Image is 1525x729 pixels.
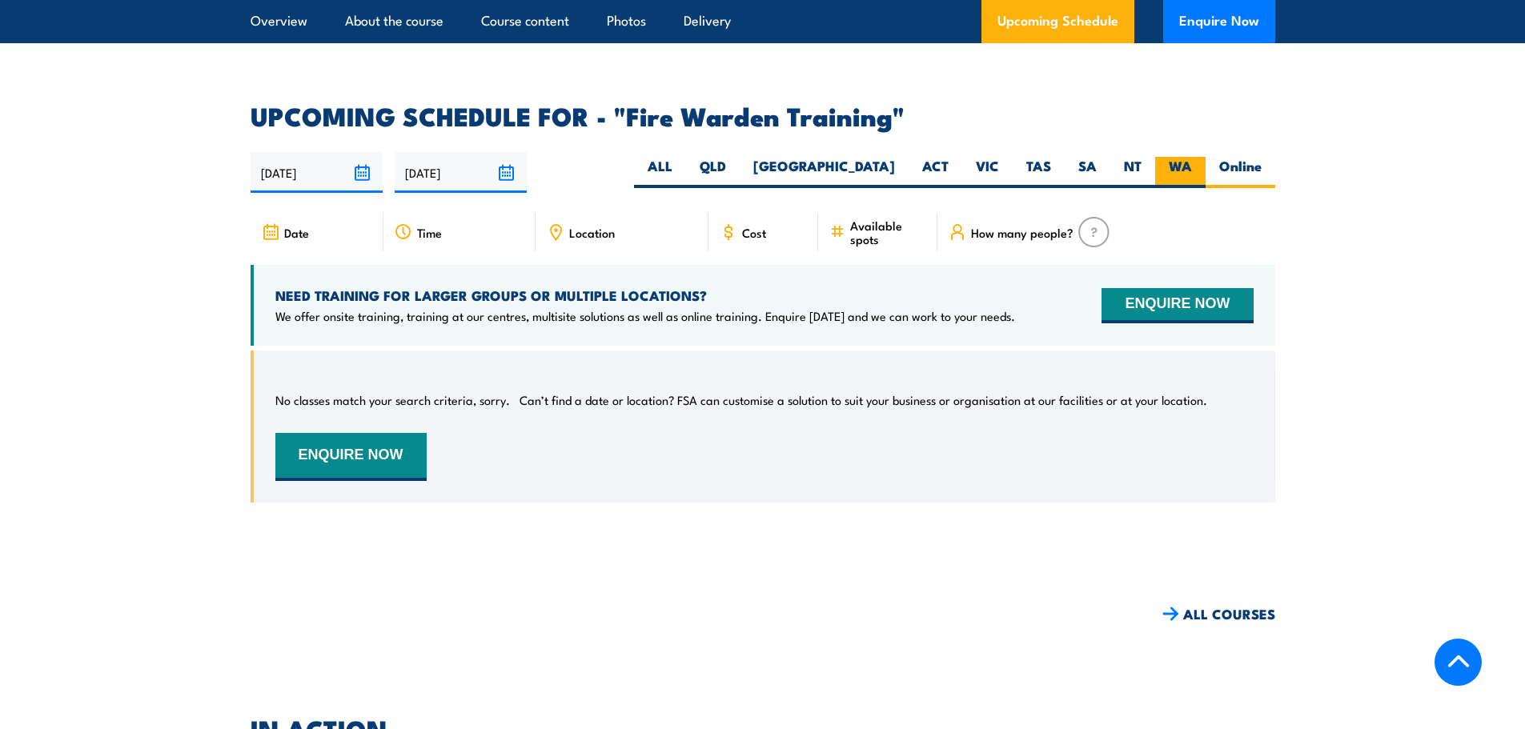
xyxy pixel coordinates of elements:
[251,104,1275,126] h2: UPCOMING SCHEDULE FOR - "Fire Warden Training"
[1155,157,1206,188] label: WA
[395,152,527,193] input: To date
[1065,157,1110,188] label: SA
[1162,605,1275,623] a: ALL COURSES
[275,433,427,481] button: ENQUIRE NOW
[962,157,1013,188] label: VIC
[284,226,309,239] span: Date
[742,226,766,239] span: Cost
[275,286,1015,304] h4: NEED TRAINING FOR LARGER GROUPS OR MULTIPLE LOCATIONS?
[740,157,909,188] label: [GEOGRAPHIC_DATA]
[569,226,615,239] span: Location
[1110,157,1155,188] label: NT
[417,226,442,239] span: Time
[1102,288,1253,323] button: ENQUIRE NOW
[971,226,1074,239] span: How many people?
[275,308,1015,324] p: We offer onsite training, training at our centres, multisite solutions as well as online training...
[1206,157,1275,188] label: Online
[634,157,686,188] label: ALL
[850,218,926,246] span: Available spots
[251,152,383,193] input: From date
[686,157,740,188] label: QLD
[520,392,1207,408] p: Can’t find a date or location? FSA can customise a solution to suit your business or organisation...
[909,157,962,188] label: ACT
[1013,157,1065,188] label: TAS
[275,392,510,408] p: No classes match your search criteria, sorry.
